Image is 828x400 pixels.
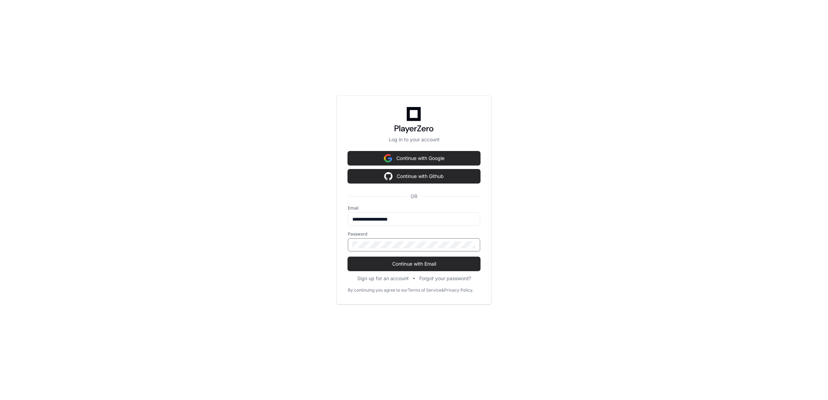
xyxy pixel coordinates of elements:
[357,275,409,282] button: Sign up for an account
[348,257,480,271] button: Continue with Email
[348,151,480,165] button: Continue with Google
[348,169,480,183] button: Continue with Github
[419,275,471,282] button: Forgot your password?
[444,287,473,293] a: Privacy Policy.
[408,287,441,293] a: Terms of Service
[441,287,444,293] div: &
[348,260,480,267] span: Continue with Email
[384,151,392,165] img: Sign in with google
[348,136,480,143] p: Log in to your account
[408,193,420,200] span: OR
[384,169,393,183] img: Sign in with google
[348,205,480,211] label: Email
[348,287,408,293] div: By continuing you agree to our
[348,231,480,237] label: Password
